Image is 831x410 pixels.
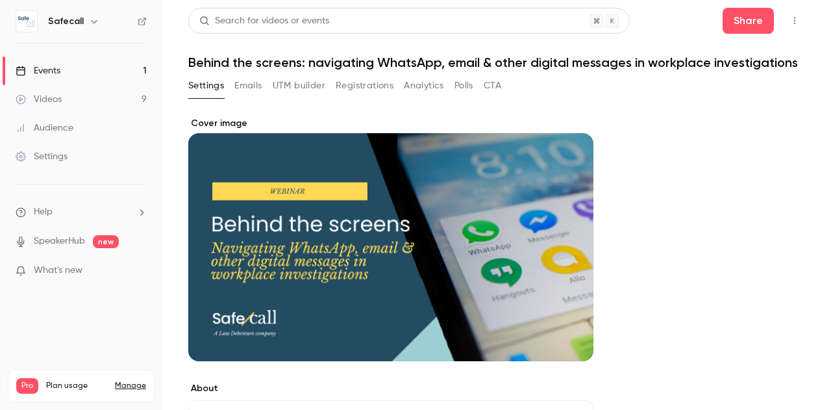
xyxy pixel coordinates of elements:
[404,75,444,96] button: Analytics
[199,14,329,28] div: Search for videos or events
[188,117,593,361] section: Cover image
[16,93,62,106] div: Videos
[454,75,473,96] button: Polls
[336,75,393,96] button: Registrations
[723,8,774,34] button: Share
[484,75,501,96] button: CTA
[46,381,107,391] span: Plan usage
[48,15,84,28] h6: Safecall
[34,235,85,248] a: SpeakerHub
[188,55,805,70] h1: Behind the screens: navigating WhatsApp, email & other digital messages in workplace investigations
[34,264,82,277] span: What's new
[16,378,38,394] span: Pro
[273,75,325,96] button: UTM builder
[188,382,593,395] label: About
[16,64,60,77] div: Events
[234,75,262,96] button: Emails
[188,75,224,96] button: Settings
[16,205,147,219] li: help-dropdown-opener
[16,122,73,135] div: Audience
[115,381,146,391] a: Manage
[16,11,37,32] img: Safecall
[188,117,593,130] label: Cover image
[131,265,147,277] iframe: Noticeable Trigger
[16,150,68,163] div: Settings
[93,235,119,248] span: new
[34,205,53,219] span: Help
